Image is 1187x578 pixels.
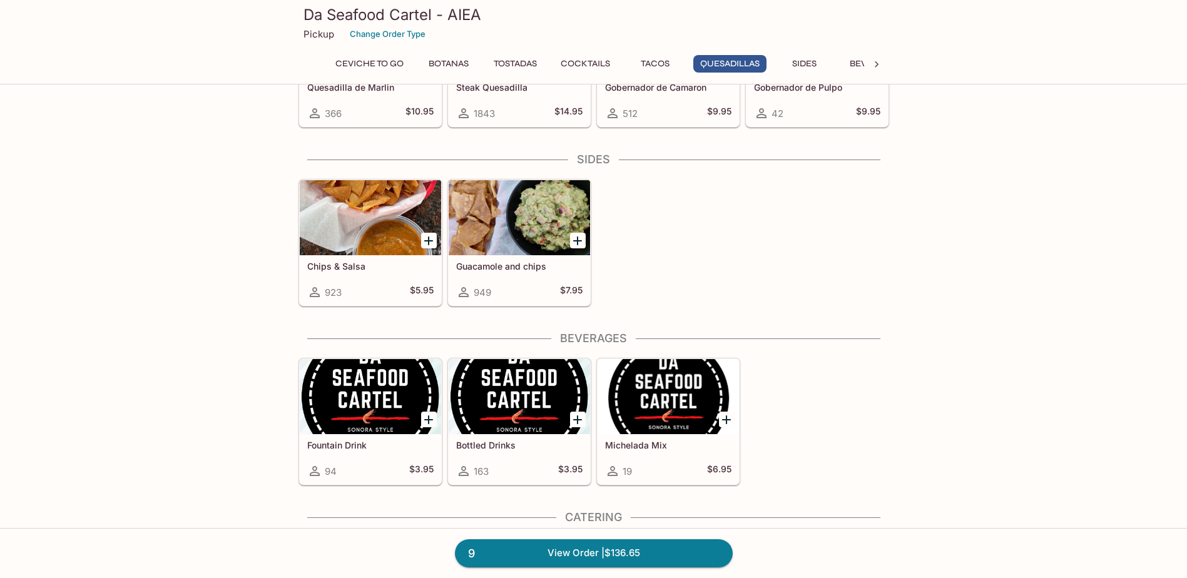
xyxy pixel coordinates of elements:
[300,180,441,255] div: Chips & Salsa
[554,55,617,73] button: Cocktails
[627,55,683,73] button: Tacos
[448,358,591,485] a: Bottled Drinks163$3.95
[570,233,586,248] button: Add Guacamole and chips
[405,106,434,121] h5: $10.95
[693,55,767,73] button: Quesadillas
[307,261,434,271] h5: Chips & Salsa
[719,412,735,427] button: Add Michelada Mix
[707,464,731,479] h5: $6.95
[449,359,590,434] div: Bottled Drinks
[298,332,889,345] h4: Beverages
[298,510,889,524] h4: Catering
[474,108,495,119] span: 1843
[605,82,731,93] h5: Gobernador de Camaron
[303,28,334,40] p: Pickup
[856,106,880,121] h5: $9.95
[474,286,491,298] span: 949
[487,55,544,73] button: Tostadas
[777,55,833,73] button: Sides
[420,55,477,73] button: Botanas
[456,261,583,271] h5: Guacamole and chips
[448,180,591,306] a: Guacamole and chips949$7.95
[409,464,434,479] h5: $3.95
[299,180,442,306] a: Chips & Salsa923$5.95
[421,412,437,427] button: Add Fountain Drink
[843,55,909,73] button: Beverages
[300,359,441,434] div: Fountain Drink
[456,440,583,450] h5: Bottled Drinks
[623,465,632,477] span: 19
[307,82,434,93] h5: Quesadilla de Marlin
[329,55,410,73] button: Ceviche To Go
[421,233,437,248] button: Add Chips & Salsa
[623,108,638,119] span: 512
[707,106,731,121] h5: $9.95
[570,412,586,427] button: Add Bottled Drinks
[325,108,342,119] span: 366
[754,82,880,93] h5: Gobernador de Pulpo
[298,153,889,166] h4: Sides
[303,5,884,24] h3: Da Seafood Cartel - AIEA
[558,464,583,479] h5: $3.95
[410,285,434,300] h5: $5.95
[597,358,740,485] a: Michelada Mix19$6.95
[325,465,337,477] span: 94
[456,82,583,93] h5: Steak Quesadilla
[299,358,442,485] a: Fountain Drink94$3.95
[598,359,739,434] div: Michelada Mix
[307,440,434,450] h5: Fountain Drink
[461,545,482,562] span: 9
[560,285,583,300] h5: $7.95
[455,539,733,567] a: 9View Order |$136.65
[554,106,583,121] h5: $14.95
[474,465,489,477] span: 163
[772,108,783,119] span: 42
[449,180,590,255] div: Guacamole and chips
[605,440,731,450] h5: Michelada Mix
[325,286,342,298] span: 923
[344,24,431,44] button: Change Order Type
